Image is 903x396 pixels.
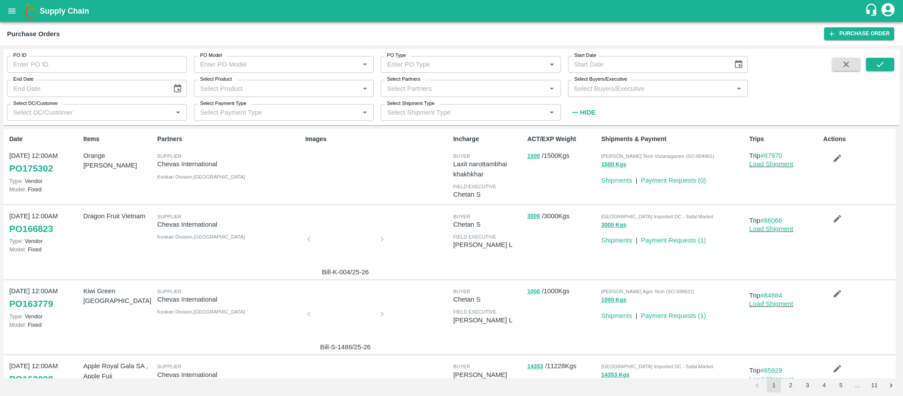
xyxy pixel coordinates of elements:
[157,134,302,144] p: Partners
[7,80,166,97] input: End Date
[641,312,706,319] a: Payment Requests (1)
[387,76,420,83] label: Select Partners
[865,3,880,19] div: customer-support
[197,59,345,70] input: Enter PO Model
[83,134,154,144] p: Items
[453,309,496,314] span: field executive
[527,286,598,296] p: / 1000 Kgs
[749,216,820,225] p: Trip
[10,107,170,118] input: Select DC/Customer
[157,214,182,219] span: Supplier
[546,59,557,70] button: Open
[40,7,89,15] b: Supply Chain
[760,152,782,159] a: #87970
[527,134,598,144] p: ACT/EXP Weight
[7,56,187,73] input: Enter PO ID
[157,153,182,159] span: Supplier
[733,83,745,94] button: Open
[9,237,80,245] p: Vendor
[632,232,637,245] div: |
[9,246,26,253] span: Model:
[601,153,714,159] span: [PERSON_NAME] Tech Vizianagaram (SO-604461)
[305,134,450,144] p: Images
[453,153,470,159] span: buyer
[749,300,793,307] a: Load Shipment
[527,361,598,371] p: / 11228 Kgs
[40,5,865,17] a: Supply Chain
[383,107,543,118] input: Select Shipment Type
[453,370,526,390] p: [PERSON_NAME][DEMOGRAPHIC_DATA]
[823,134,894,144] p: Actions
[172,107,184,118] button: Open
[568,105,598,120] button: Hide
[387,100,435,107] label: Select Shipment Type
[383,59,532,70] input: Enter PO Type
[7,28,60,40] div: Purchase Orders
[867,378,881,392] button: Go to page 11
[9,286,80,296] p: [DATE] 12:00AM
[197,107,345,118] input: Select Payment Type
[601,134,746,144] p: Shipments & Payment
[9,185,80,194] p: Fixed
[632,172,637,185] div: |
[453,184,496,189] span: field executive
[453,214,470,219] span: buyer
[632,307,637,321] div: |
[387,52,406,59] label: PO Type
[749,366,820,375] p: Trip
[749,291,820,300] p: Trip
[2,1,22,21] button: open drawer
[546,83,557,94] button: Open
[9,361,80,371] p: [DATE] 12:00AM
[9,186,26,193] span: Model:
[527,151,598,161] p: / 1500 Kgs
[9,321,26,328] span: Model:
[9,151,80,161] p: [DATE] 12:00AM
[601,312,632,319] a: Shipments
[9,321,80,329] p: Fixed
[13,76,33,83] label: End Date
[749,225,793,232] a: Load Shipment
[157,234,245,239] span: Konkan Division , [GEOGRAPHIC_DATA]
[453,295,524,304] p: Chetan S
[83,151,154,171] p: Orange [PERSON_NAME]
[200,52,222,59] label: PO Model
[83,211,154,221] p: Dragon Fruit Vietnam
[749,134,820,144] p: Trips
[574,76,627,83] label: Select Buyers/Executive
[157,309,245,314] span: Konkan Division , [GEOGRAPHIC_DATA]
[157,295,302,304] p: Chevas International
[157,289,182,294] span: Supplier
[157,159,302,169] p: Chevas International
[453,240,524,250] p: [PERSON_NAME] L
[730,56,747,73] button: Choose date
[157,174,245,179] span: Konkan Division , [GEOGRAPHIC_DATA]
[527,211,598,221] p: / 3000 Kgs
[197,82,357,94] input: Select Product
[601,214,713,219] span: [GEOGRAPHIC_DATA] Imported DC - Safal Market
[760,367,782,374] a: #85929
[641,237,706,244] a: Payment Requests (1)
[359,107,371,118] button: Open
[749,151,820,161] p: Trip
[9,134,80,144] p: Date
[157,370,302,380] p: Chevas International
[200,76,232,83] label: Select Product
[453,315,524,325] p: [PERSON_NAME] L
[749,376,793,383] a: Load Shipment
[601,364,713,369] span: [GEOGRAPHIC_DATA] Imported DC - Safal Market
[601,160,626,170] button: 1500 Kgs
[9,161,53,176] a: PO175302
[834,378,848,392] button: Go to page 5
[601,220,626,230] button: 3000 Kgs
[571,82,731,94] input: Select Buyers/Executive
[601,177,632,184] a: Shipments
[880,2,896,20] div: account of current user
[453,159,524,179] p: Laxit narottambhai khakhkhar
[200,100,246,107] label: Select Payment Type
[568,56,727,73] input: Start Date
[453,190,524,199] p: Chetan S
[527,362,543,372] button: 14353
[601,370,629,380] button: 14353 Kgs
[383,82,543,94] input: Select Partners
